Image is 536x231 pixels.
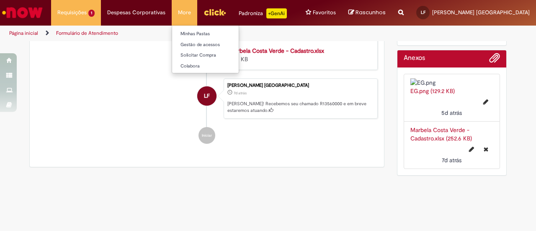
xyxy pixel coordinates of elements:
[442,156,461,164] span: 7d atrás
[234,91,247,96] time: 23/09/2025 15:53:31
[266,8,287,18] p: +GenAi
[441,109,462,117] time: 25/09/2025 15:03:10
[57,8,87,17] span: Requisições
[442,156,461,164] time: 23/09/2025 15:52:52
[178,8,191,17] span: More
[6,26,351,41] ul: Trilhas de página
[410,78,494,87] img: EG.png
[204,6,226,18] img: click_logo_yellow_360x200.png
[441,109,462,117] span: 5d atrás
[489,52,500,67] button: Adicionar anexos
[239,8,287,18] div: Padroniza
[478,95,493,109] button: Editar nome de arquivo EG.png
[432,9,530,16] span: [PERSON_NAME] [GEOGRAPHIC_DATA]
[172,51,264,60] a: Solicitar Compra
[348,9,386,17] a: Rascunhos
[172,29,264,39] a: Minhas Pastas
[172,25,239,73] ul: More
[172,62,264,71] a: Colabora
[464,143,479,156] button: Editar nome de arquivo Marbela Costa Verde - Cadastro.xlsx
[229,47,369,63] div: 253 KB
[229,47,324,55] a: Marbela Costa Verde - Cadastro.xlsx
[56,30,118,36] a: Formulário de Atendimento
[410,87,455,95] a: EG.png (129.2 KB)
[421,10,425,15] span: LF
[9,30,38,36] a: Página inicial
[404,55,425,62] h2: Anexos
[107,8,165,17] span: Despesas Corporativas
[197,86,216,106] div: Larissa Dutra França
[88,10,95,17] span: 1
[479,143,493,156] button: Excluir Marbela Costa Verde - Cadastro.xlsx
[234,91,247,96] span: 7d atrás
[1,4,44,21] img: ServiceNow
[227,83,373,88] div: [PERSON_NAME] [GEOGRAPHIC_DATA]
[356,8,386,16] span: Rascunhos
[204,86,210,106] span: LF
[36,78,378,119] li: Larissa Dutra França
[410,126,472,142] a: Marbela Costa Verde - Cadastro.xlsx (252.6 KB)
[227,101,373,114] p: [PERSON_NAME]! Recebemos seu chamado R13560000 e em breve estaremos atuando.
[313,8,336,17] span: Favoritos
[172,40,264,49] a: Gestão de acessos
